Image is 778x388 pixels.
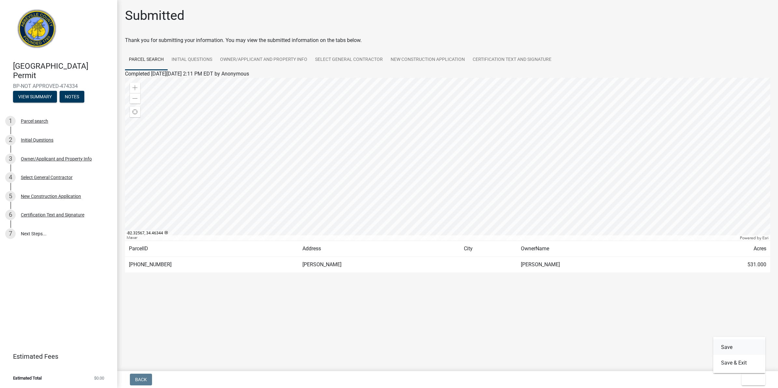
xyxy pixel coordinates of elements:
[762,236,769,240] a: Esri
[5,210,16,220] div: 6
[299,241,460,257] td: Address
[13,62,112,80] h4: [GEOGRAPHIC_DATA] Permit
[135,377,147,382] span: Back
[738,235,770,241] div: Powered by
[13,7,61,55] img: Abbeville County, South Carolina
[168,49,216,70] a: Initial Questions
[299,257,460,273] td: [PERSON_NAME]
[5,116,16,126] div: 1
[21,119,48,123] div: Parcel search
[387,49,469,70] a: New Construction Application
[311,49,387,70] a: Select General Contractor
[125,49,168,70] a: Parcel search
[5,229,16,239] div: 7
[5,350,107,363] a: Estimated Fees
[21,157,92,161] div: Owner/Applicant and Property Info
[5,154,16,164] div: 3
[125,257,299,273] td: [PHONE_NUMBER]
[713,355,765,371] button: Save & Exit
[5,191,16,201] div: 5
[21,175,73,180] div: Select General Contractor
[21,194,81,199] div: New Construction Application
[742,374,765,385] button: Exit
[517,241,678,257] td: OwnerName
[125,241,299,257] td: ParcelID
[125,8,185,23] h1: Submitted
[130,107,140,117] div: Find my location
[678,241,770,257] td: Acres
[469,49,555,70] a: Certification Text and Signature
[5,172,16,183] div: 4
[60,94,84,100] wm-modal-confirm: Notes
[21,213,84,217] div: Certification Text and Signature
[747,377,756,382] span: Exit
[125,71,249,77] span: Completed [DATE][DATE] 2:11 PM EDT by Anonymous
[94,376,104,380] span: $0.00
[13,94,57,100] wm-modal-confirm: Summary
[713,337,765,373] div: Exit
[460,241,517,257] td: City
[713,339,765,355] button: Save
[125,36,770,44] div: Thank you for submitting your information. You may view the submitted information on the tabs below.
[21,138,53,142] div: Initial Questions
[130,93,140,104] div: Zoom out
[678,257,770,273] td: 531.000
[130,83,140,93] div: Zoom in
[5,135,16,145] div: 2
[517,257,678,273] td: [PERSON_NAME]
[125,235,738,241] div: Maxar
[60,91,84,103] button: Notes
[216,49,311,70] a: Owner/Applicant and Property Info
[13,376,42,380] span: Estimated Total
[13,91,57,103] button: View Summary
[130,374,152,385] button: Back
[13,83,104,89] span: BP-NOT APPROVED-474334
